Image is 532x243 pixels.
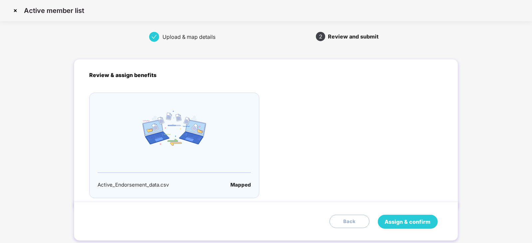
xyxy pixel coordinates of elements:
[98,181,169,189] div: Active_Endorsement_data.csv
[330,215,370,228] button: Back
[142,111,206,146] img: email_icon
[24,7,84,15] p: Active member list
[343,218,356,225] span: Back
[10,5,21,16] img: svg+xml;base64,PHN2ZyBpZD0iQ3Jvc3MtMzJ4MzIiIHhtbG5zPSJodHRwOi8vd3d3LnczLm9yZy8yMDAwL3N2ZyIgd2lkdG...
[385,218,431,226] span: Assign & confirm
[162,32,221,42] div: Upload & map details
[328,31,379,42] div: Review and submit
[89,71,442,79] p: Review & assign benefits
[230,181,251,189] div: Mapped
[151,34,157,40] span: check
[319,34,322,39] span: 2
[378,215,438,229] button: Assign & confirm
